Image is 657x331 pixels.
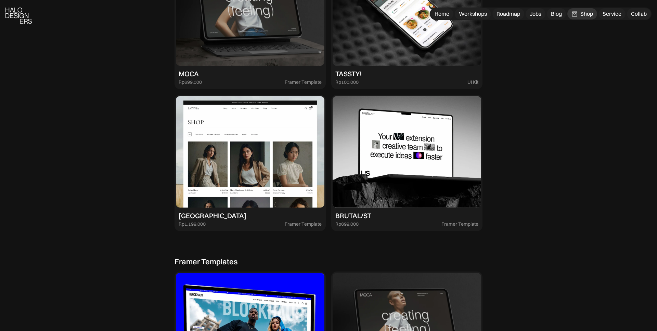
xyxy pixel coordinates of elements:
div: Framer Template [441,221,478,227]
a: Roadmap [492,8,524,19]
div: Rp699.000 [179,79,202,85]
div: Jobs [530,10,541,17]
a: BRUTAL/STRp699.000Framer Template [331,95,482,231]
div: Framer Template [285,221,322,227]
div: Workshops [459,10,487,17]
div: TASSTY! [335,70,362,78]
a: [GEOGRAPHIC_DATA]Rp1.199.000Framer Template [175,95,326,231]
div: Collab [631,10,647,17]
div: Rp1.199.000 [179,221,206,227]
div: Service [603,10,621,17]
a: Jobs [526,8,545,19]
div: Framer Templates [175,257,238,266]
div: Rp100.000 [335,79,359,85]
a: Home [430,8,453,19]
div: Roadmap [497,10,520,17]
div: [GEOGRAPHIC_DATA] [179,212,246,220]
div: Blog [551,10,562,17]
a: Workshops [455,8,491,19]
a: Collab [627,8,651,19]
a: Service [598,8,626,19]
div: Framer Template [285,79,322,85]
div: UI Kit [467,79,478,85]
a: Shop [567,8,597,19]
div: MOCA [179,70,199,78]
a: Blog [547,8,566,19]
div: Home [435,10,449,17]
div: Shop [580,10,593,17]
div: BRUTAL/ST [335,212,371,220]
div: Rp699.000 [335,221,359,227]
